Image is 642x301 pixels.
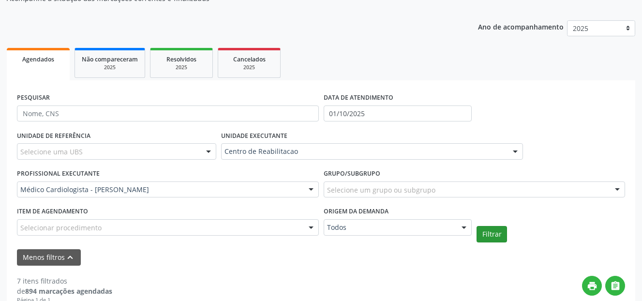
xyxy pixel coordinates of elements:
[478,20,564,32] p: Ano de acompanhamento
[17,105,319,122] input: Nome, CNS
[17,249,81,266] button: Menos filtroskeyboard_arrow_up
[17,90,50,105] label: PESQUISAR
[20,223,102,233] span: Selecionar procedimento
[157,64,206,71] div: 2025
[65,252,75,263] i: keyboard_arrow_up
[225,64,273,71] div: 2025
[324,90,393,105] label: DATA DE ATENDIMENTO
[17,204,88,219] label: Item de agendamento
[17,166,100,181] label: PROFISSIONAL EXECUTANTE
[324,105,472,122] input: Selecione um intervalo
[25,286,112,296] strong: 894 marcações agendadas
[224,147,503,156] span: Centro de Reabilitacao
[20,185,299,195] span: Médico Cardiologista - [PERSON_NAME]
[166,55,196,63] span: Resolvidos
[327,185,435,195] span: Selecione um grupo ou subgrupo
[324,166,380,181] label: Grupo/Subgrupo
[82,55,138,63] span: Não compareceram
[477,226,507,242] button: Filtrar
[324,204,388,219] label: Origem da demanda
[233,55,266,63] span: Cancelados
[327,223,452,232] span: Todos
[17,276,112,286] div: 7 itens filtrados
[221,128,287,143] label: UNIDADE EXECUTANTE
[587,281,597,291] i: print
[17,286,112,296] div: de
[17,128,90,143] label: UNIDADE DE REFERÊNCIA
[22,55,54,63] span: Agendados
[605,276,625,296] button: 
[20,147,83,157] span: Selecione uma UBS
[610,281,621,291] i: 
[582,276,602,296] button: print
[82,64,138,71] div: 2025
